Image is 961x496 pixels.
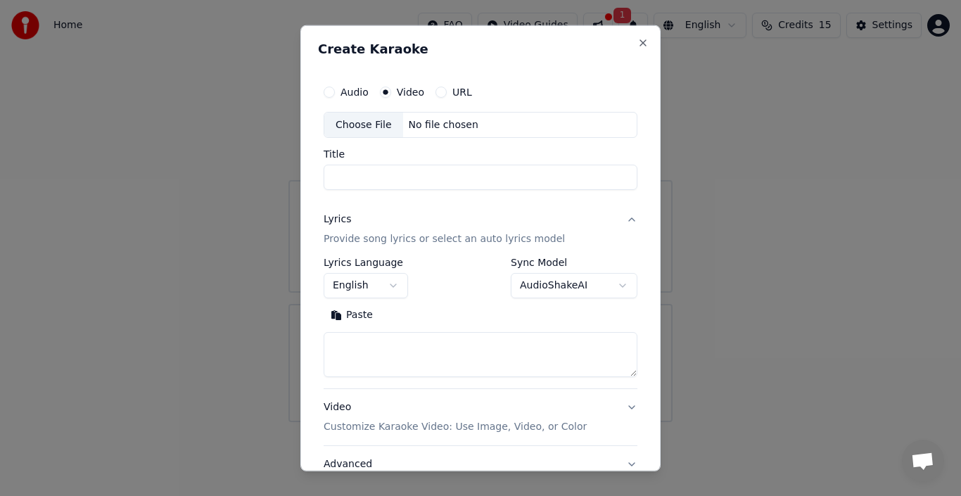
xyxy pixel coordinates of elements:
[341,87,369,96] label: Audio
[324,420,587,434] p: Customize Karaoke Video: Use Image, Video, or Color
[403,117,484,132] div: No file chosen
[324,257,637,388] div: LyricsProvide song lyrics or select an auto lyrics model
[324,232,565,246] p: Provide song lyrics or select an auto lyrics model
[318,42,643,55] h2: Create Karaoke
[452,87,472,96] label: URL
[324,304,380,326] button: Paste
[324,389,637,445] button: VideoCustomize Karaoke Video: Use Image, Video, or Color
[324,257,408,267] label: Lyrics Language
[397,87,424,96] label: Video
[324,201,637,257] button: LyricsProvide song lyrics or select an auto lyrics model
[324,446,637,483] button: Advanced
[324,400,587,434] div: Video
[324,112,403,137] div: Choose File
[324,212,351,227] div: Lyrics
[511,257,637,267] label: Sync Model
[324,149,637,159] label: Title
